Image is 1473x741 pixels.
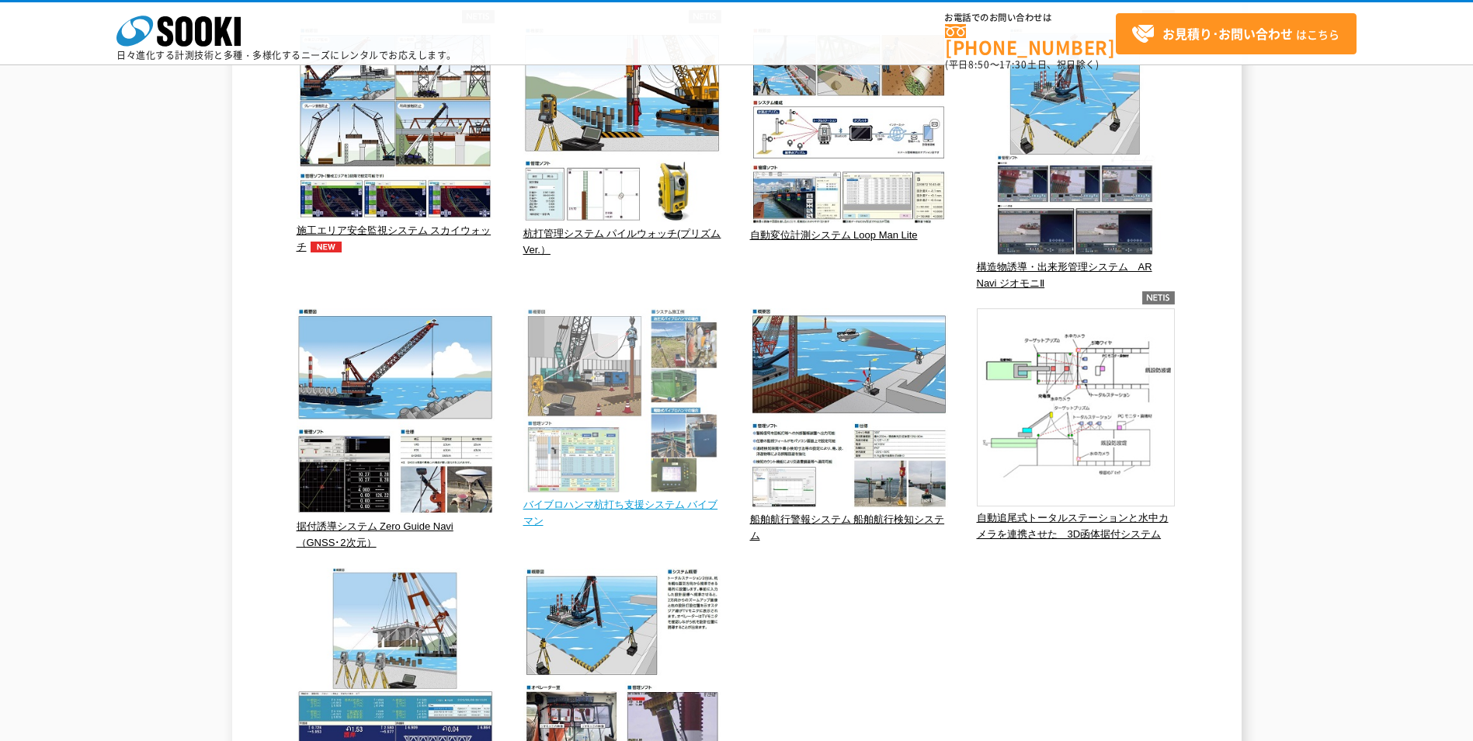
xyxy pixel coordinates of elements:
[297,224,492,252] span: 施工エリア安全監視システム スカイウォッチ
[297,308,495,519] img: 据付誘導システム Zero Guide Navi （GNSS･2次元）
[945,57,1099,71] span: (平日 ～ 土日、祝日除く)
[750,497,948,541] a: 船舶航行警報システム 船舶航行検知システム
[523,499,718,527] span: バイブロハンマ杭打ち支援システム バイブマン
[523,27,721,226] img: 杭打管理システム パイルウォッチ(プリズムVer.）
[977,512,1169,540] span: 自動追尾式トータルステーションと水中カメラを連携させた 3D函体据付システム
[750,229,918,241] span: 自動変位計測システム Loop Man Lite
[297,208,495,252] a: 施工エリア安全監視システム スカイウォッチNEW
[750,27,948,228] img: 自動変位計測システム Loop Man Lite
[750,213,948,241] a: 自動変位計測システム Loop Man Lite
[977,308,1175,510] img: 自動追尾式トータルステーションと水中カメラを連携させた 3D函体据付システム
[297,504,495,548] a: 据付誘導システム Zero Guide Navi （GNSS･2次元）
[1162,24,1293,43] strong: お見積り･お問い合わせ
[523,228,721,256] span: 杭打管理システム パイルウォッチ(プリズムVer.）
[1116,13,1357,54] a: お見積り･お問い合わせはこちら
[1131,23,1339,46] span: はこちら
[977,245,1175,289] a: 構造物誘導・出来形管理システム AR Navi ジオモニⅡ
[750,308,948,512] img: 船舶航行警報システム 船舶航行検知システム
[297,27,495,223] img: 施工エリア安全監視システム スカイウォッチ
[977,496,1175,540] a: 自動追尾式トータルステーションと水中カメラを連携させた 3D函体据付システム
[1142,291,1175,304] img: netis
[297,520,453,548] span: 据付誘導システム Zero Guide Navi （GNSS･2次元）
[999,57,1027,71] span: 17:30
[523,482,721,527] a: バイブロハンマ杭打ち支援システム バイブマン
[945,13,1116,23] span: お電話でのお問い合わせは
[968,57,990,71] span: 8:50
[750,513,945,541] span: 船舶航行警報システム 船舶航行検知システム
[116,50,457,60] p: 日々進化する計測技術と多種・多様化するニーズにレンタルでお応えします。
[523,308,721,497] img: バイブロハンマ杭打ち支援システム バイブマン
[311,242,342,252] img: NEW
[945,24,1116,56] a: [PHONE_NUMBER]
[977,261,1152,289] span: 構造物誘導・出来形管理システム AR Navi ジオモニⅡ
[977,27,1175,259] img: 構造物誘導・出来形管理システム AR Navi ジオモニⅡ
[523,211,721,256] a: 杭打管理システム パイルウォッチ(プリズムVer.）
